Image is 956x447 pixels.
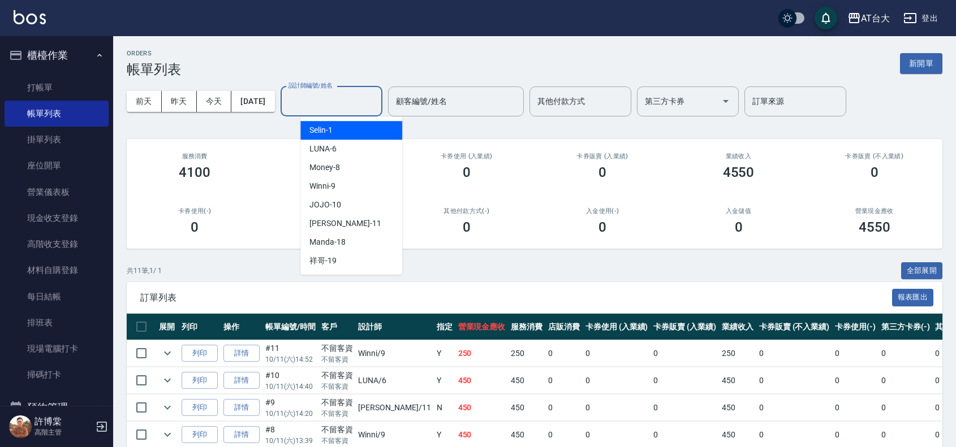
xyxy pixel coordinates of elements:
a: 現場電腦打卡 [5,336,109,362]
h3: 0 [735,219,743,235]
p: 不留客資 [321,409,353,419]
p: 不留客資 [321,354,353,364]
button: 新開單 [900,53,942,74]
button: 列印 [182,399,218,416]
h2: 卡券販賣 (不入業績) [820,153,929,160]
a: 報表匯出 [892,292,934,302]
a: 排班表 [5,310,109,336]
h3: 0 [191,219,199,235]
h2: 業績收入 [684,153,793,160]
p: 共 11 筆, 1 / 1 [127,266,162,276]
a: 詳情 [223,345,260,362]
th: 第三方卡券(-) [879,314,933,340]
a: 材料自購登錄 [5,257,109,283]
h2: 其他付款方式(-) [412,207,521,215]
th: 卡券販賣 (不入業績) [756,314,832,340]
td: 0 [756,394,832,421]
td: N [434,394,455,421]
td: 0 [832,340,879,367]
th: 列印 [179,314,221,340]
img: Logo [14,10,46,24]
td: 0 [583,367,651,394]
div: 不留客資 [321,370,353,381]
td: 0 [879,340,933,367]
span: 訂單列表 [140,292,892,303]
button: 列印 [182,345,218,362]
th: 客戶 [318,314,356,340]
td: 0 [583,394,651,421]
button: 預約管理 [5,393,109,422]
span: 祥哥 -19 [309,255,337,267]
button: expand row [159,426,176,443]
button: expand row [159,399,176,416]
button: 櫃檯作業 [5,41,109,70]
td: 0 [651,367,719,394]
p: 不留客資 [321,381,353,392]
th: 營業現金應收 [455,314,509,340]
h3: 帳單列表 [127,62,181,77]
a: 詳情 [223,426,260,444]
td: 450 [508,394,545,421]
button: 列印 [182,372,218,389]
td: 0 [879,394,933,421]
h2: 店販消費 [276,153,385,160]
h3: 4100 [179,164,210,180]
button: 前天 [127,91,162,112]
td: 450 [719,394,756,421]
td: 450 [719,367,756,394]
span: [PERSON_NAME] -11 [309,218,381,229]
td: #11 [262,340,318,367]
th: 業績收入 [719,314,756,340]
td: 0 [651,394,719,421]
p: 10/11 (六) 14:40 [265,381,316,392]
h3: 4550 [859,219,890,235]
a: 每日結帳 [5,284,109,310]
th: 操作 [221,314,262,340]
button: 昨天 [162,91,197,112]
span: Manda -18 [309,236,346,248]
div: AT台大 [861,11,890,25]
div: 不留客資 [321,424,353,436]
p: 10/11 (六) 14:20 [265,409,316,419]
a: 帳單列表 [5,101,109,127]
button: AT台大 [843,7,894,30]
button: 今天 [197,91,232,112]
th: 卡券使用(-) [832,314,879,340]
td: 250 [719,340,756,367]
a: 高階收支登錄 [5,231,109,257]
h3: 0 [463,164,471,180]
h2: 卡券使用 (入業績) [412,153,521,160]
span: Money -8 [309,162,340,173]
p: 10/11 (六) 13:39 [265,436,316,446]
h3: 4550 [723,164,755,180]
td: Y [434,340,455,367]
h3: 服務消費 [140,153,249,160]
th: 指定 [434,314,455,340]
a: 現金收支登錄 [5,205,109,231]
td: #9 [262,394,318,421]
div: 不留客資 [321,342,353,354]
td: 250 [508,340,545,367]
td: 0 [832,394,879,421]
button: 登出 [899,8,942,29]
td: 0 [583,340,651,367]
td: 450 [508,367,545,394]
p: 10/11 (六) 14:52 [265,354,316,364]
h2: 營業現金應收 [820,207,929,215]
td: 250 [455,340,509,367]
td: 0 [879,367,933,394]
td: [PERSON_NAME] /11 [355,394,433,421]
a: 座位開單 [5,153,109,179]
button: 列印 [182,426,218,444]
h3: 0 [871,164,879,180]
div: 不留客資 [321,397,353,409]
h5: 許博棠 [35,416,92,427]
th: 帳單編號/時間 [262,314,318,340]
h2: 入金使用(-) [548,207,657,215]
th: 設計師 [355,314,433,340]
p: 高階主管 [35,427,92,437]
h2: 卡券販賣 (入業績) [548,153,657,160]
th: 卡券販賣 (入業績) [651,314,719,340]
a: 掃碼打卡 [5,362,109,388]
th: 店販消費 [545,314,583,340]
